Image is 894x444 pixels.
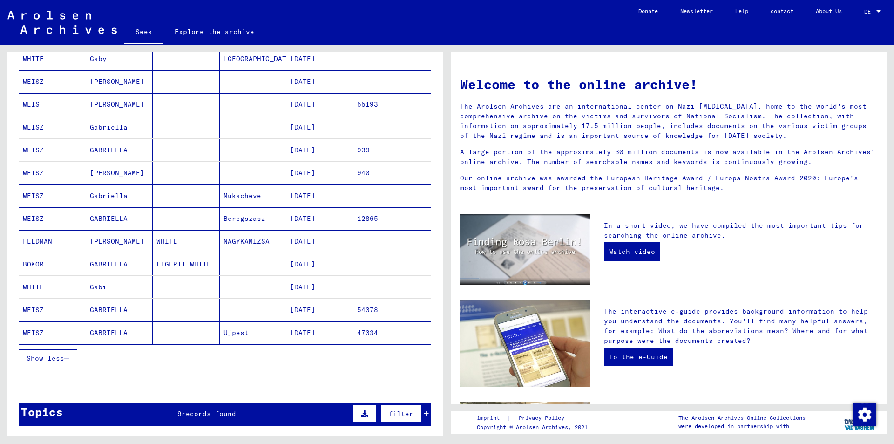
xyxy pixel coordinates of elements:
[680,7,713,14] font: Newsletter
[27,354,64,362] font: Show less
[23,283,44,291] font: WHITE
[90,283,107,291] font: Gabi
[223,191,261,200] font: Mukacheve
[90,146,128,154] font: GABRIELLA
[156,237,177,246] font: WHITE
[638,7,658,14] font: Donate
[223,214,265,223] font: Beregszasz
[357,214,378,223] font: 12865
[7,11,117,34] img: Arolsen_neg.svg
[604,307,868,345] font: The interactive e-guide provides background information to help you understand the documents. You...
[163,20,265,43] a: Explore the archive
[23,55,44,63] font: WHITE
[90,77,144,86] font: [PERSON_NAME]
[290,283,315,291] font: [DATE]
[21,405,63,419] font: Topics
[477,424,588,430] font: Copyright © Arolsen Archives, 2021
[460,214,590,285] img: video.jpg
[23,77,44,86] font: WEISZ
[290,260,315,268] font: [DATE]
[842,410,877,434] img: yv_logo.png
[223,55,295,63] font: [GEOGRAPHIC_DATA]
[90,100,144,109] font: [PERSON_NAME]
[771,7,793,14] font: contact
[357,328,378,337] font: 47334
[609,247,655,256] font: Watch video
[460,174,858,192] font: Our online archive was awarded the European Heritage Award / Europa Nostra Award 2020: Europe's m...
[357,169,370,177] font: 940
[864,8,871,15] font: DE
[853,403,875,425] div: Change consent
[290,328,315,337] font: [DATE]
[223,328,249,337] font: Ujpest
[290,191,315,200] font: [DATE]
[290,100,315,109] font: [DATE]
[604,221,864,239] font: In a short video, we have compiled the most important tips for searching the online archive.
[853,403,876,426] img: Change consent
[477,413,507,423] a: imprint
[511,413,576,423] a: Privacy Policy
[290,146,315,154] font: [DATE]
[90,191,128,200] font: Gabriella
[460,102,867,140] font: The Arolsen Archives are an international center on Nazi [MEDICAL_DATA], home to the world's most...
[678,414,806,421] font: The Arolsen Archives Online Collections
[23,328,44,337] font: WEISZ
[477,414,500,421] font: imprint
[23,214,44,223] font: WEISZ
[389,410,413,418] font: filter
[175,27,254,36] font: Explore the archive
[290,214,315,223] font: [DATE]
[177,410,182,418] font: 9
[604,242,660,261] a: Watch video
[290,77,315,86] font: [DATE]
[357,146,370,154] font: 939
[507,414,511,422] font: |
[156,260,211,268] font: LIGERTI WHITE
[23,169,44,177] font: WEISZ
[23,191,44,200] font: WEISZ
[735,7,748,14] font: Help
[90,123,128,131] font: Gabriella
[19,349,77,367] button: Show less
[90,306,128,314] font: GABRIELLA
[23,237,52,246] font: FELDMAN
[290,169,315,177] font: [DATE]
[290,306,315,314] font: [DATE]
[357,100,378,109] font: 55193
[604,348,673,366] a: To the e-Guide
[23,306,44,314] font: WEISZ
[223,237,270,246] font: NAGYKAMIZSA
[290,237,315,246] font: [DATE]
[460,300,590,387] img: eguide.jpg
[90,237,144,246] font: [PERSON_NAME]
[290,123,315,131] font: [DATE]
[90,328,128,337] font: GABRIELLA
[357,306,378,314] font: 54378
[519,414,564,421] font: Privacy Policy
[182,410,236,418] font: records found
[23,146,44,154] font: WEISZ
[23,123,44,131] font: WEISZ
[90,169,144,177] font: [PERSON_NAME]
[460,148,875,166] font: A large portion of the approximately 30 million documents is now available in the Arolsen Archive...
[816,7,842,14] font: About Us
[124,20,163,45] a: Seek
[23,260,44,268] font: BOKOR
[381,405,421,423] button: filter
[135,27,152,36] font: Seek
[460,76,698,92] font: Welcome to the online archive!
[90,260,128,268] font: GABRIELLA
[290,55,315,63] font: [DATE]
[90,55,107,63] font: Gaby
[23,100,40,109] font: WEIS
[90,214,128,223] font: GABRIELLA
[678,423,789,430] font: were developed in partnership with
[609,353,668,361] font: To the e-Guide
